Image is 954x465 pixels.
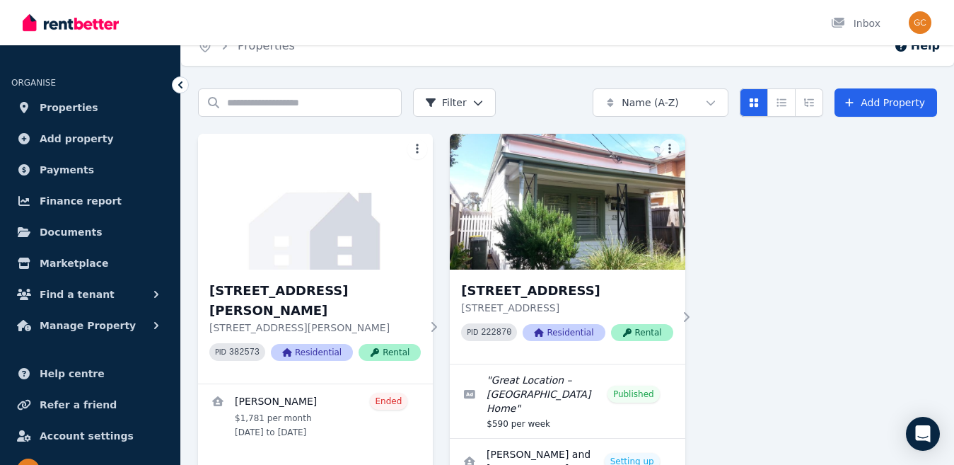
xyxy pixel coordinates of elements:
[11,360,169,388] a: Help centre
[11,280,169,309] button: Find a tenant
[40,365,105,382] span: Help centre
[467,328,478,336] small: PID
[40,396,117,413] span: Refer a friend
[461,301,673,315] p: [STREET_ADDRESS]
[40,130,114,147] span: Add property
[229,348,260,357] code: 382573
[215,348,226,356] small: PID
[894,38,940,54] button: Help
[407,139,427,159] button: More options
[271,344,353,361] span: Residential
[909,11,931,34] img: George Constantinidis
[11,391,169,419] a: Refer a friend
[740,88,768,117] button: Card view
[209,281,421,321] h3: [STREET_ADDRESS][PERSON_NAME]
[740,88,823,117] div: View options
[834,88,937,117] a: Add Property
[198,134,433,384] a: 8 Marna St, Dromana[STREET_ADDRESS][PERSON_NAME][STREET_ADDRESS][PERSON_NAME]PID 382573Residentia...
[11,249,169,277] a: Marketplace
[238,39,295,52] a: Properties
[11,125,169,153] a: Add property
[40,286,115,303] span: Find a tenant
[11,156,169,184] a: Payments
[359,344,421,361] span: Rental
[795,88,823,117] button: Expanded list view
[11,311,169,340] button: Manage Property
[425,96,467,110] span: Filter
[40,224,103,241] span: Documents
[181,26,312,66] nav: Breadcrumb
[481,328,511,338] code: 222870
[906,417,940,451] div: Open Intercom Messenger
[198,134,433,270] img: 8 Marna St, Dromana
[40,99,98,116] span: Properties
[523,324,605,341] span: Residential
[450,364,685,438] a: Edit listing: Great Location – St. Kilda Home
[209,321,421,335] p: [STREET_ADDRESS][PERSON_NAME]
[11,78,56,88] span: ORGANISE
[11,93,169,122] a: Properties
[660,139,680,159] button: More options
[413,88,496,117] button: Filter
[40,161,94,178] span: Payments
[461,281,673,301] h3: [STREET_ADDRESS]
[593,88,728,117] button: Name (A-Z)
[198,384,433,447] a: View details for Madeleine Bodycomb
[11,422,169,450] a: Account settings
[622,96,679,110] span: Name (A-Z)
[611,324,673,341] span: Rental
[11,218,169,246] a: Documents
[40,193,122,209] span: Finance report
[450,134,685,270] img: 59 Argyle Street, St Kilda
[40,255,108,272] span: Marketplace
[40,317,136,334] span: Manage Property
[40,427,134,444] span: Account settings
[450,134,685,364] a: 59 Argyle Street, St Kilda[STREET_ADDRESS][STREET_ADDRESS]PID 222870ResidentialRental
[831,16,880,30] div: Inbox
[767,88,796,117] button: Compact list view
[23,12,119,33] img: RentBetter
[11,187,169,215] a: Finance report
